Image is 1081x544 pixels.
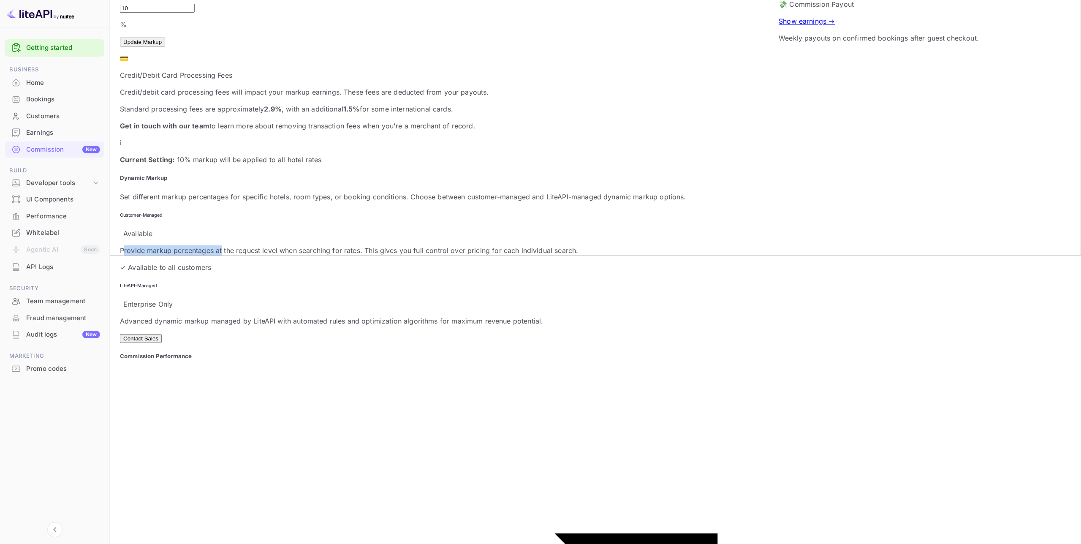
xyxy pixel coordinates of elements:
[5,293,104,309] a: Team management
[26,78,100,88] div: Home
[5,310,104,326] div: Fraud management
[120,121,772,131] p: to learn more about removing transaction fees when you're a merchant of record.
[26,262,100,272] div: API Logs
[120,87,772,97] p: Credit/debit card processing fees will impact your markup earnings. These fees are deducted from ...
[5,141,104,157] a: CommissionNew
[779,17,835,25] a: Show earnings →
[5,75,104,91] div: Home
[120,352,772,361] h5: Commission Performance
[5,284,104,293] span: Security
[82,331,100,338] div: New
[120,212,772,218] h6: Customer-Managed
[120,138,772,148] p: i
[5,125,104,140] a: Earnings
[5,125,104,141] div: Earnings
[5,310,104,326] a: Fraud management
[26,330,100,340] div: Audit logs
[5,108,104,124] a: Customers
[5,191,104,207] a: UI Components
[5,91,104,107] a: Bookings
[120,316,772,326] p: Advanced dynamic markup managed by LiteAPI with automated rules and optimization algorithms for m...
[120,245,772,256] p: Provide markup percentages at the request level when searching for rates. This gives you full con...
[5,225,104,241] div: Whitelabel
[120,174,772,182] h5: Dynamic Markup
[5,108,104,125] div: Customers
[5,326,104,342] a: Audit logsNew
[26,43,100,53] a: Getting started
[120,192,772,202] p: Set different markup percentages for specific hotels, room types, or booking conditions. Choose b...
[26,178,92,188] div: Developer tools
[120,334,162,343] button: Contact Sales
[5,351,104,361] span: Marketing
[120,229,156,238] span: Available
[120,283,772,288] h6: LiteAPI-Managed
[26,145,100,155] div: Commission
[120,19,772,30] p: %
[5,39,104,57] div: Getting started
[26,95,100,104] div: Bookings
[7,7,74,20] img: LiteAPI logo
[5,75,104,90] a: Home
[47,522,62,537] button: Collapse navigation
[82,146,100,153] div: New
[26,212,100,221] div: Performance
[779,33,1059,43] p: Weekly payouts on confirmed bookings after guest checkout.
[120,38,165,46] button: Update Markup
[5,166,104,175] span: Build
[5,191,104,208] div: UI Components
[120,300,176,308] span: Enterprise Only
[26,128,100,138] div: Earnings
[343,105,360,113] strong: 1.5%
[264,105,282,113] strong: 2.9%
[120,155,772,165] p: 10 % markup will be applied to all hotel rates
[120,53,772,63] p: 💳
[120,70,772,80] p: Credit/Debit Card Processing Fees
[5,259,104,275] a: API Logs
[120,122,209,130] strong: Get in touch with our team
[26,112,100,121] div: Customers
[26,313,100,323] div: Fraud management
[120,262,772,272] p: ✓ Available to all customers
[5,361,104,376] a: Promo codes
[26,296,100,306] div: Team management
[5,326,104,343] div: Audit logsNew
[5,293,104,310] div: Team management
[120,104,772,114] p: Standard processing fees are approximately , with an additional for some international cards.
[26,364,100,374] div: Promo codes
[5,65,104,74] span: Business
[26,195,100,204] div: UI Components
[26,228,100,238] div: Whitelabel
[5,208,104,224] a: Performance
[5,361,104,377] div: Promo codes
[120,4,195,13] input: 0
[5,208,104,225] div: Performance
[5,225,104,240] a: Whitelabel
[120,155,174,164] strong: Current Setting:
[5,176,104,190] div: Developer tools
[5,141,104,158] div: CommissionNew
[5,91,104,108] div: Bookings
